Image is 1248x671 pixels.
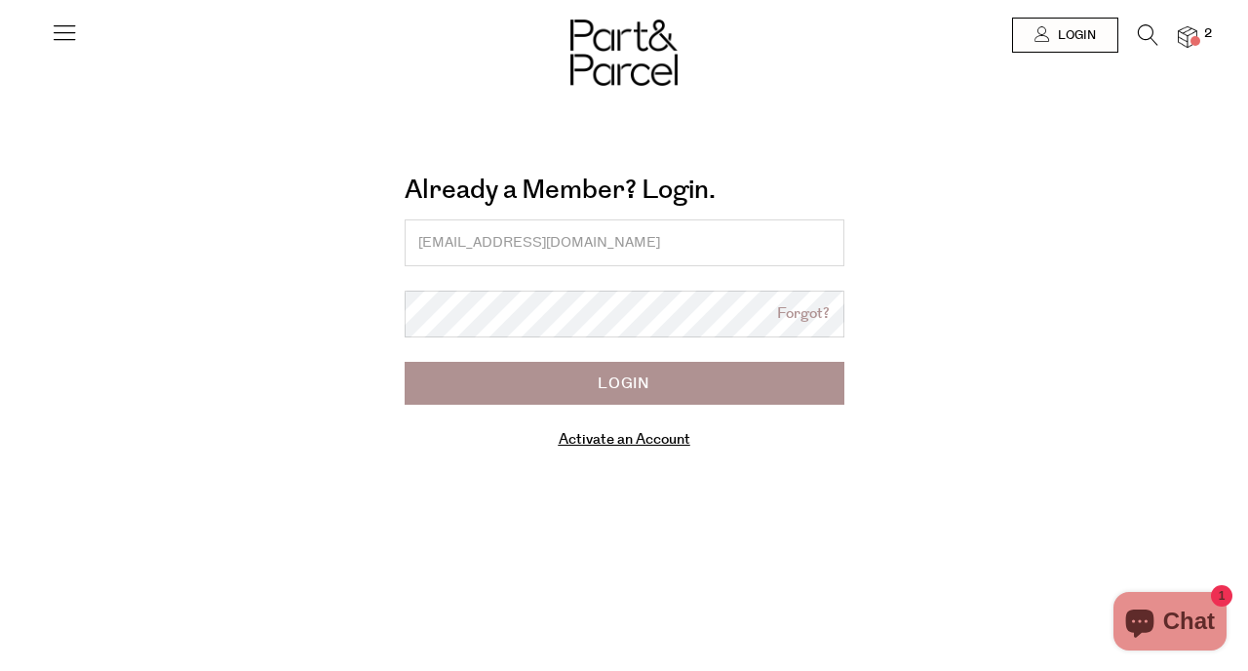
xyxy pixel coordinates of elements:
inbox-online-store-chat: Shopify online store chat [1108,592,1232,655]
a: Already a Member? Login. [405,168,716,213]
span: 2 [1199,25,1217,43]
a: Forgot? [777,303,830,326]
a: Activate an Account [559,429,690,450]
input: Email [405,219,844,266]
a: 2 [1178,26,1197,47]
input: Login [405,362,844,405]
a: Login [1012,18,1118,53]
img: Part&Parcel [570,20,678,86]
span: Login [1053,27,1096,44]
